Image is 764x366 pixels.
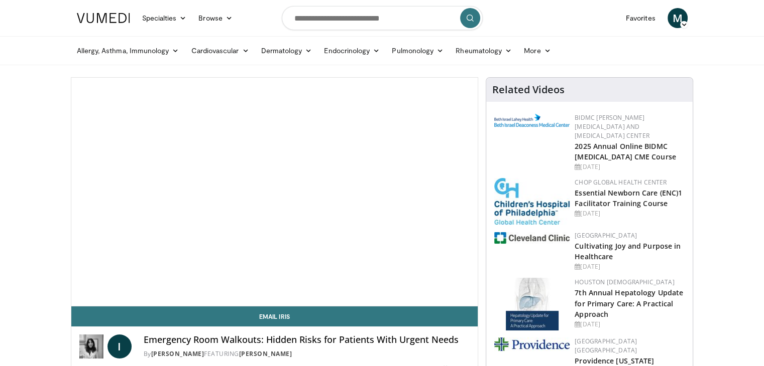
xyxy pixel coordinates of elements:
div: [DATE] [575,209,685,218]
h4: Emergency Room Walkouts: Hidden Risks for Patients With Urgent Needs [144,334,470,345]
a: Favorites [620,8,662,28]
input: Search topics, interventions [282,6,483,30]
div: [DATE] [575,262,685,271]
a: Dermatology [255,41,318,61]
img: 9aead070-c8c9-47a8-a231-d8565ac8732e.png.150x105_q85_autocrop_double_scale_upscale_version-0.2.jpg [494,337,570,351]
a: Houston [DEMOGRAPHIC_DATA] [575,278,674,286]
a: 2025 Annual Online BIDMC [MEDICAL_DATA] CME Course [575,141,676,161]
a: Rheumatology [450,41,518,61]
a: [GEOGRAPHIC_DATA] [575,231,637,240]
a: [GEOGRAPHIC_DATA] [GEOGRAPHIC_DATA] [575,337,637,354]
a: Specialties [136,8,193,28]
div: [DATE] [575,162,685,171]
a: Allergy, Asthma, Immunology [71,41,185,61]
img: 8fbf8b72-0f77-40e1-90f4-9648163fd298.jpg.150x105_q85_autocrop_double_scale_upscale_version-0.2.jpg [494,178,570,225]
img: 83b65fa9-3c25-403e-891e-c43026028dd2.jpg.150x105_q85_autocrop_double_scale_upscale_version-0.2.jpg [506,278,559,330]
a: Cultivating Joy and Purpose in Healthcare [575,241,681,261]
a: Email Iris [71,306,478,326]
div: By FEATURING [144,349,470,358]
a: BIDMC [PERSON_NAME][MEDICAL_DATA] and [MEDICAL_DATA] Center [575,113,649,140]
a: Essential Newborn Care (ENC)1 Facilitator Training Course [575,188,682,208]
a: I [107,334,132,358]
img: c96b19ec-a48b-46a9-9095-935f19585444.png.150x105_q85_autocrop_double_scale_upscale_version-0.2.png [494,114,570,127]
a: [PERSON_NAME] [151,349,204,358]
img: Dr. Iris Gorfinkel [79,334,103,358]
img: 1ef99228-8384-4f7a-af87-49a18d542794.png.150x105_q85_autocrop_double_scale_upscale_version-0.2.jpg [494,232,570,244]
a: CHOP Global Health Center [575,178,667,187]
a: Endocrinology [318,41,386,61]
a: Pulmonology [386,41,450,61]
h4: Related Videos [492,84,565,96]
div: [DATE] [575,320,685,329]
a: More [518,41,557,61]
a: Browse [192,8,239,28]
a: [PERSON_NAME] [239,349,292,358]
img: VuMedi Logo [77,13,130,23]
video-js: Video Player [71,78,478,306]
a: M [668,8,688,28]
a: 7th Annual Hepatology Update for Primary Care: A Practical Approach [575,288,683,318]
a: Cardiovascular [185,41,255,61]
